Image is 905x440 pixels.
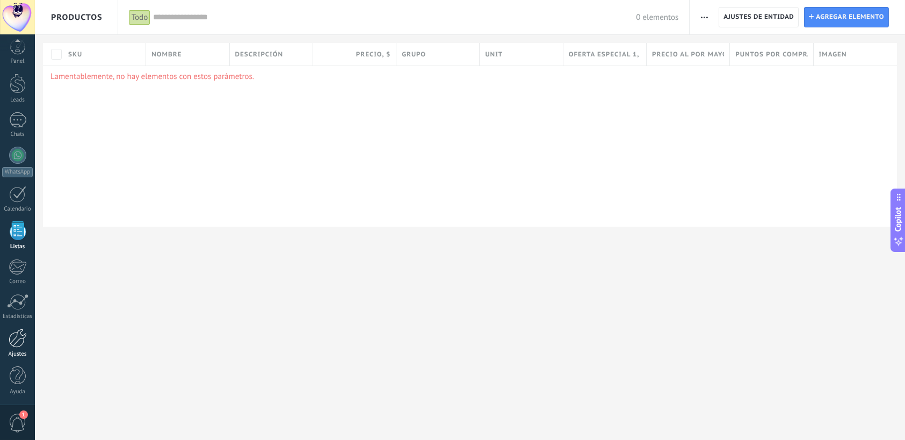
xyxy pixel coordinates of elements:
[819,49,847,60] span: Imagen
[723,8,794,27] span: Ajustes de entidad
[2,313,33,320] div: Estadísticas
[2,206,33,213] div: Calendario
[2,131,33,138] div: Chats
[151,49,182,60] span: Nombre
[636,12,678,23] span: 0 elementos
[2,388,33,395] div: Ayuda
[893,207,904,232] span: Copilot
[569,49,641,60] span: Oferta especial 1 , $
[719,7,799,27] button: Ajustes de entidad
[485,49,503,60] span: Unit
[50,71,889,82] p: Lamentablemente, no hay elementos con estos parámetros.
[129,10,151,25] div: Todo
[402,49,426,60] span: Grupo
[2,278,33,285] div: Correo
[2,351,33,358] div: Ajustes
[356,49,390,60] span: Precio , $
[2,167,33,177] div: WhatsApp
[19,410,28,419] span: 1
[735,49,807,60] span: Puntos por compra
[2,97,33,104] div: Leads
[68,49,82,60] span: SKU
[235,49,283,60] span: Descripción
[652,49,724,60] span: Precio al por mayor , $
[816,8,884,27] span: Agregar elemento
[697,7,712,27] button: Más
[2,58,33,65] div: Panel
[2,243,33,250] div: Listas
